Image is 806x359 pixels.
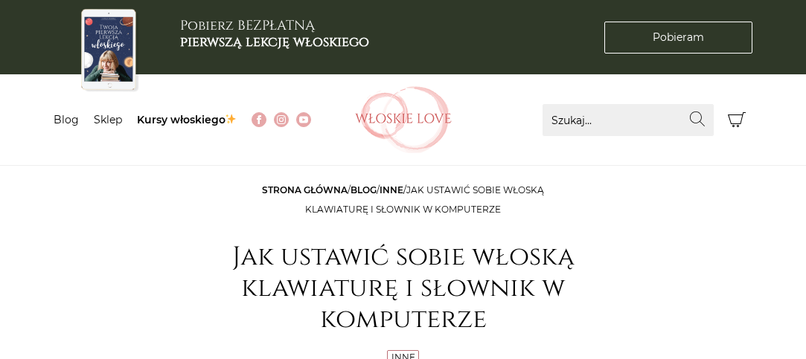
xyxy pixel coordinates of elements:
img: ✨ [226,114,236,124]
h3: Pobierz BEZPŁATNĄ [180,18,369,50]
a: Sklep [94,113,122,126]
b: pierwszą lekcję włoskiego [180,33,369,51]
input: Szukaj... [543,104,714,136]
a: Kursy włoskiego [137,113,237,126]
a: Pobieram [604,22,752,54]
a: Blog [351,184,377,195]
img: Włoskielove [355,86,452,153]
a: Strona główna [262,184,348,195]
h1: Jak ustawić sobie włoską klawiaturę i słownik w komputerze [232,242,575,335]
button: Koszyk [721,104,753,136]
span: / / / [262,184,544,215]
a: Inne [380,184,403,195]
a: Blog [54,113,79,126]
span: Jak ustawić sobie włoską klawiaturę i słownik w komputerze [305,184,544,215]
span: Pobieram [653,30,704,45]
